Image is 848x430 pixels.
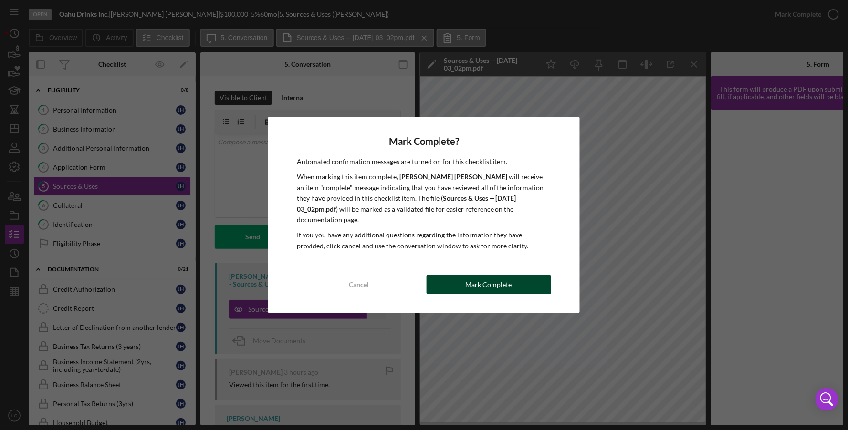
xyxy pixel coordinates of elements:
[297,136,551,147] h4: Mark Complete?
[427,275,552,294] button: Mark Complete
[297,172,551,225] p: When marking this item complete, will receive an item "complete" message indicating that you have...
[297,194,516,213] b: Sources & Uses -- [DATE] 03_02pm.pdf
[297,156,551,167] p: Automated confirmation messages are turned on for this checklist item.
[297,275,422,294] button: Cancel
[297,230,551,251] p: If you you have any additional questions regarding the information they have provided, click canc...
[466,275,512,294] div: Mark Complete
[349,275,369,294] div: Cancel
[399,173,508,181] b: [PERSON_NAME] [PERSON_NAME]
[816,388,838,411] div: Open Intercom Messenger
